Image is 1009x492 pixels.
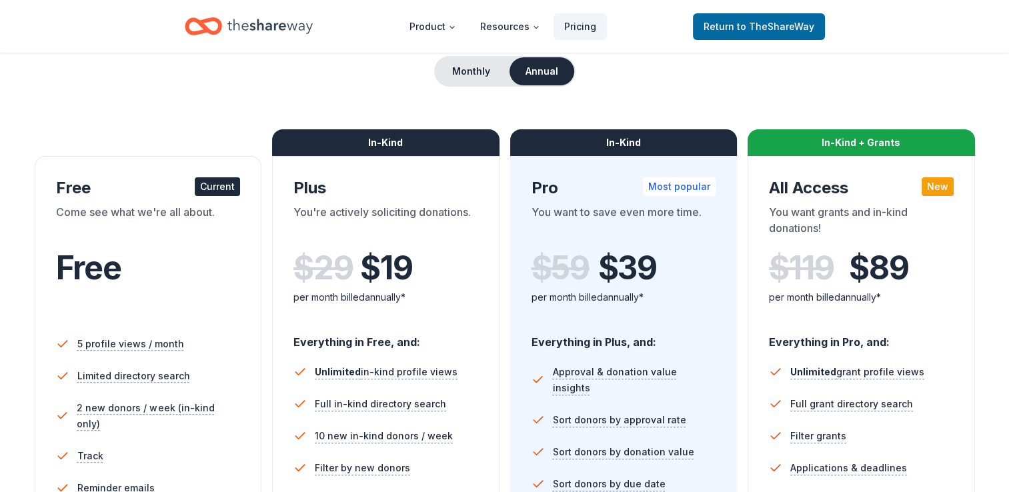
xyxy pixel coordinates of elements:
[552,364,716,396] span: Approval & donation value insights
[56,204,241,241] div: Come see what we're all about.
[293,289,478,305] div: per month billed annually*
[315,428,453,444] span: 10 new in-kind donors / week
[532,177,716,199] div: Pro
[77,400,240,432] span: 2 new donors / week (in-kind only)
[399,11,607,42] nav: Main
[293,177,478,199] div: Plus
[922,177,954,196] div: New
[849,249,908,287] span: $ 89
[737,21,814,32] span: to TheShareWay
[293,323,478,351] div: Everything in Free, and:
[185,11,313,42] a: Home
[272,129,499,156] div: In-Kind
[790,396,913,412] span: Full grant directory search
[532,323,716,351] div: Everything in Plus, and:
[553,412,686,428] span: Sort donors by approval rate
[532,289,716,305] div: per month billed annually*
[56,248,121,287] span: Free
[790,428,846,444] span: Filter grants
[790,366,924,377] span: grant profile views
[693,13,825,40] a: Returnto TheShareWay
[315,396,446,412] span: Full in-kind directory search
[315,460,410,476] span: Filter by new donors
[399,13,467,40] button: Product
[790,366,836,377] span: Unlimited
[769,204,954,241] div: You want grants and in-kind donations!
[77,368,190,384] span: Limited directory search
[77,336,184,352] span: 5 profile views / month
[553,476,666,492] span: Sort donors by due date
[553,444,694,460] span: Sort donors by donation value
[769,289,954,305] div: per month billed annually*
[510,129,738,156] div: In-Kind
[360,249,412,287] span: $ 19
[293,204,478,241] div: You're actively soliciting donations.
[769,177,954,199] div: All Access
[77,448,103,464] span: Track
[598,249,657,287] span: $ 39
[790,460,907,476] span: Applications & deadlines
[510,57,574,85] button: Annual
[748,129,975,156] div: In-Kind + Grants
[554,13,607,40] a: Pricing
[469,13,551,40] button: Resources
[315,366,361,377] span: Unlimited
[195,177,240,196] div: Current
[769,323,954,351] div: Everything in Pro, and:
[56,177,241,199] div: Free
[704,19,814,35] span: Return
[315,366,457,377] span: in-kind profile views
[435,57,507,85] button: Monthly
[532,204,716,241] div: You want to save even more time.
[643,177,716,196] div: Most popular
